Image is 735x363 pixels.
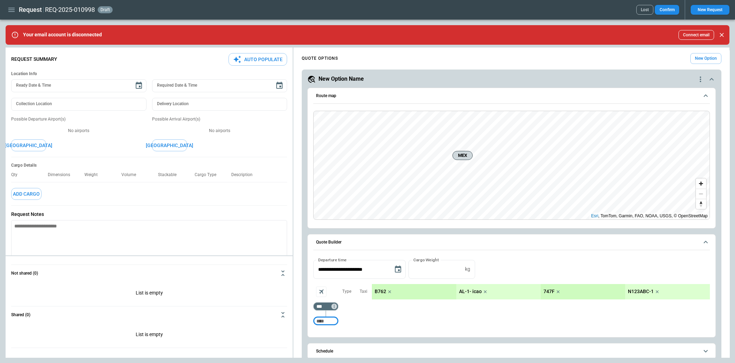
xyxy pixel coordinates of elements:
[195,172,222,177] p: Cargo Type
[342,289,351,295] p: Type
[272,79,286,93] button: Choose date
[11,282,287,306] p: List is empty
[318,75,364,83] h5: New Option Name
[636,5,653,15] button: Lost
[459,289,482,295] p: AL-1- icao
[152,116,287,122] p: Possible Arrival Airport(s)
[313,317,338,325] div: Too short
[318,257,347,263] label: Departure time
[152,128,287,134] p: No airports
[628,289,654,295] p: N123ABC-1
[717,27,727,43] div: dismiss
[717,30,727,40] button: Close
[11,265,287,282] button: Not shared (0)
[228,53,287,66] button: Auto Populate
[11,139,46,152] button: [GEOGRAPHIC_DATA]
[152,139,187,152] button: [GEOGRAPHIC_DATA]
[302,57,338,60] h4: QUOTE OPTIONS
[132,79,146,93] button: Choose date
[307,75,715,84] button: New Option Namequote-option-actions
[360,289,367,295] p: Taxi
[11,313,30,317] h6: Shared (0)
[11,163,287,168] h6: Cargo Details
[45,6,95,14] h2: REQ-2025-010998
[48,172,76,177] p: Dimensions
[231,172,258,177] p: Description
[591,212,707,219] div: , TomTom, Garmin, FAO, NOAA, USGS, © OpenStreetMap
[11,282,287,306] div: Not shared (0)
[696,75,705,84] div: quote-option-actions
[11,323,287,348] div: Not shared (0)
[372,284,710,299] div: scrollable content
[313,88,710,104] button: Route map
[691,5,729,15] button: New Request
[313,343,710,359] button: Schedule
[11,71,287,77] h6: Location Info
[11,211,287,217] p: Request Notes
[316,286,327,297] span: Aircraft selection
[23,32,102,38] p: Your email account is disconnected
[313,234,710,251] button: Quote Builder
[121,172,142,177] p: Volume
[11,306,287,323] button: Shared (0)
[696,189,706,199] button: Zoom out
[690,53,721,64] button: New Option
[316,349,333,354] h6: Schedule
[316,240,342,245] h6: Quote Builder
[11,116,147,122] p: Possible Departure Airport(s)
[158,172,182,177] p: Stackable
[391,262,405,276] button: Choose date, selected date is Aug 18, 2025
[11,188,42,200] button: Add Cargo
[413,257,439,263] label: Cargo Weight
[313,260,710,328] div: Quote Builder
[678,30,714,40] button: Connect email
[543,289,555,295] p: 747F
[11,172,23,177] p: Qty
[11,128,147,134] p: No airports
[591,213,598,218] a: Esri
[19,6,42,14] h1: Request
[314,111,710,219] canvas: Map
[11,323,287,348] p: List is empty
[655,5,679,15] button: Confirm
[99,7,111,12] span: draft
[11,271,38,276] h6: Not shared (0)
[375,289,386,295] p: B762
[316,94,336,98] h6: Route map
[84,172,103,177] p: Weight
[465,266,470,272] p: kg
[456,152,470,159] span: MEX
[696,199,706,209] button: Reset bearing to north
[696,179,706,189] button: Zoom in
[313,111,710,220] div: Route map
[313,302,338,311] div: Too short
[11,56,57,62] p: Request Summary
